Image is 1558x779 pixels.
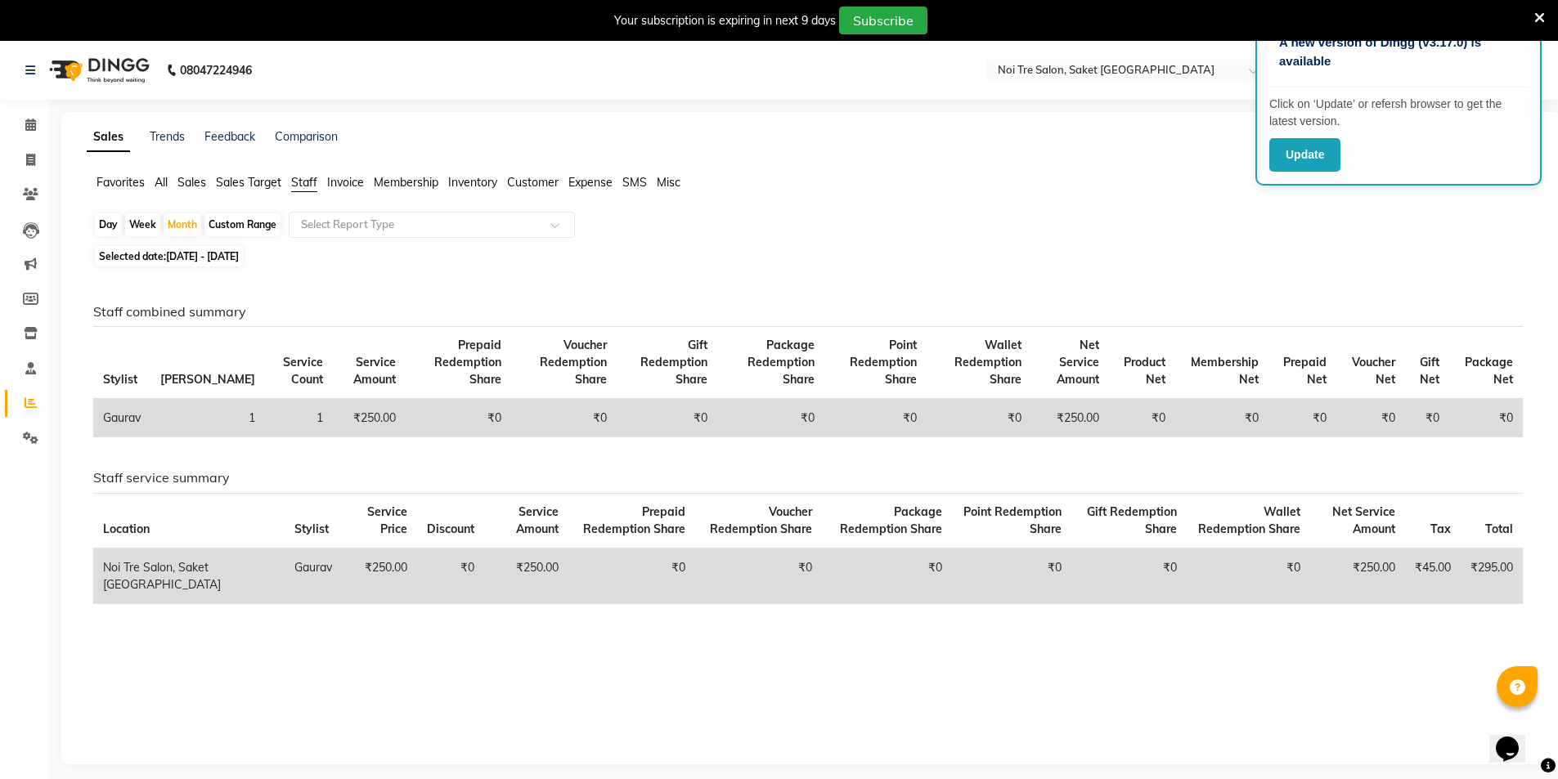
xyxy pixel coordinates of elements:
[568,548,695,604] td: ₹0
[1310,548,1405,604] td: ₹250.00
[353,355,396,387] span: Service Amount
[1420,355,1439,387] span: Gift Net
[484,548,568,604] td: ₹250.00
[583,504,685,536] span: Prepaid Redemption Share
[540,338,607,387] span: Voucher Redemption Share
[1461,548,1523,604] td: ₹295.00
[333,399,405,437] td: ₹250.00
[1405,548,1461,604] td: ₹45.00
[1109,399,1176,437] td: ₹0
[216,175,281,190] span: Sales Target
[1430,522,1451,536] span: Tax
[291,175,317,190] span: Staff
[294,522,329,536] span: Stylist
[824,399,927,437] td: ₹0
[87,123,130,152] a: Sales
[516,504,559,536] span: Service Amount
[342,548,418,604] td: ₹250.00
[1405,399,1450,437] td: ₹0
[622,175,647,190] span: SMS
[150,399,265,437] td: 1
[95,213,122,236] div: Day
[177,175,206,190] span: Sales
[164,213,201,236] div: Month
[42,47,154,93] img: logo
[427,522,474,536] span: Discount
[103,372,137,387] span: Stylist
[1283,355,1327,387] span: Prepaid Net
[95,246,243,266] span: Selected date:
[1489,714,1542,763] iframe: chat widget
[507,175,559,190] span: Customer
[97,175,145,190] span: Favorites
[93,470,1523,486] h6: Staff service summary
[1485,522,1513,536] span: Total
[717,399,824,437] td: ₹0
[840,504,942,536] span: Package Redemption Share
[204,129,255,144] a: Feedback
[448,175,497,190] span: Inventory
[417,548,484,604] td: ₹0
[1269,138,1340,172] button: Update
[93,548,285,604] td: Noi Tre Salon, Saket [GEOGRAPHIC_DATA]
[166,250,239,262] span: [DATE] - [DATE]
[1031,399,1109,437] td: ₹250.00
[695,548,822,604] td: ₹0
[954,338,1021,387] span: Wallet Redemption Share
[1071,548,1187,604] td: ₹0
[850,338,917,387] span: Point Redemption Share
[1191,355,1259,387] span: Membership Net
[1175,399,1268,437] td: ₹0
[568,175,613,190] span: Expense
[1336,399,1405,437] td: ₹0
[150,129,185,144] a: Trends
[710,504,812,536] span: Voucher Redemption Share
[1124,355,1165,387] span: Product Net
[93,304,1523,320] h6: Staff combined summary
[927,399,1031,437] td: ₹0
[1198,504,1300,536] span: Wallet Redemption Share
[963,504,1062,536] span: Point Redemption Share
[434,338,501,387] span: Prepaid Redemption Share
[511,399,617,437] td: ₹0
[93,399,150,437] td: Gaurav
[283,355,323,387] span: Service Count
[1279,34,1518,70] p: A new version of Dingg (v3.17.0) is available
[1269,96,1528,130] p: Click on ‘Update’ or refersh browser to get the latest version.
[374,175,438,190] span: Membership
[952,548,1071,604] td: ₹0
[640,338,707,387] span: Gift Redemption Share
[839,7,927,34] button: Subscribe
[160,372,255,387] span: [PERSON_NAME]
[285,548,342,604] td: Gaurav
[125,213,160,236] div: Week
[657,175,680,190] span: Misc
[103,522,150,536] span: Location
[617,399,717,437] td: ₹0
[406,399,511,437] td: ₹0
[367,504,407,536] span: Service Price
[155,175,168,190] span: All
[614,12,836,29] div: Your subscription is expiring in next 9 days
[1087,504,1177,536] span: Gift Redemption Share
[180,47,252,93] b: 08047224946
[1057,338,1099,387] span: Net Service Amount
[822,548,951,604] td: ₹0
[1352,355,1395,387] span: Voucher Net
[1268,399,1337,437] td: ₹0
[1449,399,1523,437] td: ₹0
[275,129,338,144] a: Comparison
[1465,355,1513,387] span: Package Net
[265,399,333,437] td: 1
[1187,548,1310,604] td: ₹0
[204,213,281,236] div: Custom Range
[1332,504,1395,536] span: Net Service Amount
[327,175,364,190] span: Invoice
[748,338,815,387] span: Package Redemption Share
